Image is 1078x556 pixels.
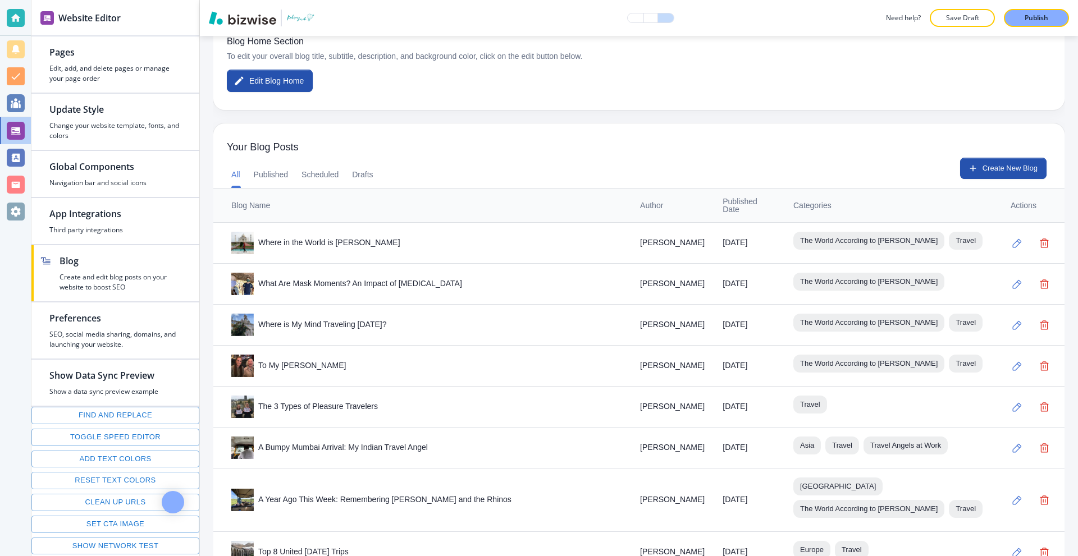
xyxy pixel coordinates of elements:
[31,451,199,468] button: Add text colors
[31,537,199,555] button: Show network test
[714,264,784,305] td: [DATE]
[31,407,199,424] button: Find and replace
[825,440,859,451] span: Travel
[231,273,254,295] img: e8da64a4e92d6477da68b948b23f7d66.webp
[49,329,181,350] h4: SEO, social media sharing, domains, and launching your website.
[49,45,181,59] h2: Pages
[835,544,869,555] span: Travel
[793,440,821,451] span: Asia
[31,494,199,511] button: Clean up URLs
[49,311,181,325] h2: Preferences
[231,161,240,188] button: All
[58,11,121,25] h2: Website Editor
[31,302,199,359] button: PreferencesSEO, social media sharing, domains, and launching your website.
[31,429,199,446] button: Toggle speed editor
[1011,201,1056,209] div: Actions
[886,13,921,23] h3: Need help?
[286,13,317,24] img: Your Logo
[227,70,313,92] button: Edit Blog Home
[714,223,784,264] td: [DATE]
[1004,9,1069,27] button: Publish
[793,276,944,287] span: The World According to [PERSON_NAME]
[49,160,181,173] h2: Global Components
[1025,13,1048,23] p: Publish
[714,468,784,532] td: [DATE]
[231,436,254,459] img: 9ce0870a4ba28a0e16696acb68a6fe8d.webp
[631,428,714,468] td: [PERSON_NAME]
[31,516,199,533] button: Set CTA image
[231,355,254,377] img: d94a944ec466fed3be7728ad4ab85b33.webp
[231,232,622,254] div: Where in the World is [PERSON_NAME]
[49,225,181,235] h4: Third party integrations
[31,151,199,197] button: Global ComponentsNavigation bar and social icons
[49,121,181,141] h4: Change your website template, fonts, and colors
[631,223,714,264] td: [PERSON_NAME]
[352,161,373,188] button: Drafts
[714,387,784,428] td: [DATE]
[949,503,983,514] span: Travel
[784,189,997,223] th: Categories
[60,254,181,268] h2: Blog
[49,103,181,116] h2: Update Style
[302,161,339,188] button: Scheduled
[227,141,1051,154] span: Your Blog Posts
[793,235,944,246] span: The World According to [PERSON_NAME]
[231,396,622,418] div: The 3 Types of Pleasure Travelers
[60,272,181,292] h4: Create and edit blog posts on your website to boost SEO
[864,440,948,451] span: Travel Angels at Work
[227,50,1051,63] p: To edit your overall blog title, subtitle, description, and background color, click on the edit b...
[231,273,622,295] div: What Are Mask Moments? An Impact of [MEDICAL_DATA]
[231,201,622,209] div: Blog Name
[949,235,983,246] span: Travel
[49,178,181,188] h4: Navigation bar and social icons
[231,489,254,511] img: 9201a8d99c8e093df8af1955f5c2808e.webp
[231,489,622,511] div: A Year Ago This Week: Remembering [PERSON_NAME] and the Rhinos
[793,358,944,369] span: The World According to [PERSON_NAME]
[793,503,944,514] span: The World According to [PERSON_NAME]
[31,245,199,301] button: BlogCreate and edit blog posts on your website to boost SEO
[930,9,995,27] button: Save Draft
[714,305,784,346] td: [DATE]
[714,189,784,223] th: Published Date
[631,346,714,387] td: [PERSON_NAME]
[793,399,827,410] span: Travel
[714,428,784,468] td: [DATE]
[231,314,254,336] img: 35d19666d3dc5e59bd7c8404ecbe438e.webp
[31,472,199,489] button: Reset text colors
[254,161,289,188] button: Published
[631,189,714,223] th: Author
[31,198,199,244] button: App IntegrationsThird party integrations
[631,387,714,428] td: [PERSON_NAME]
[793,317,944,328] span: The World According to [PERSON_NAME]
[631,264,714,305] td: [PERSON_NAME]
[231,232,254,254] img: cf7f71e4df438fa2958b2b067a5e1335.webp
[631,468,714,532] td: [PERSON_NAME]
[231,396,254,418] img: b559efe8a600a12ada56587f8b22b50d.webp
[949,317,983,328] span: Travel
[31,94,199,150] button: Update StyleChange your website template, fonts, and colors
[40,11,54,25] img: editor icon
[949,358,983,369] span: Travel
[49,369,158,382] h2: Show Data Sync Preview
[714,346,784,387] td: [DATE]
[31,36,199,93] button: PagesEdit, add, and delete pages or manage your page order
[231,355,622,377] div: To My [PERSON_NAME]
[209,11,276,25] img: Bizwise Logo
[227,35,1051,48] p: Blog Home Section
[793,481,883,492] span: [GEOGRAPHIC_DATA]
[944,13,980,23] p: Save Draft
[960,158,1047,179] button: Create New Blog
[49,387,158,397] h4: Show a data sync preview example
[231,314,622,336] div: Where is My Mind Traveling [DATE]?
[231,436,622,459] div: A Bumpy Mumbai Arrival: My Indian Travel Angel
[31,360,176,406] button: Show Data Sync PreviewShow a data sync preview example
[49,63,181,84] h4: Edit, add, and delete pages or manage your page order
[793,544,830,555] span: Europe
[49,207,181,220] h2: App Integrations
[631,305,714,346] td: [PERSON_NAME]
